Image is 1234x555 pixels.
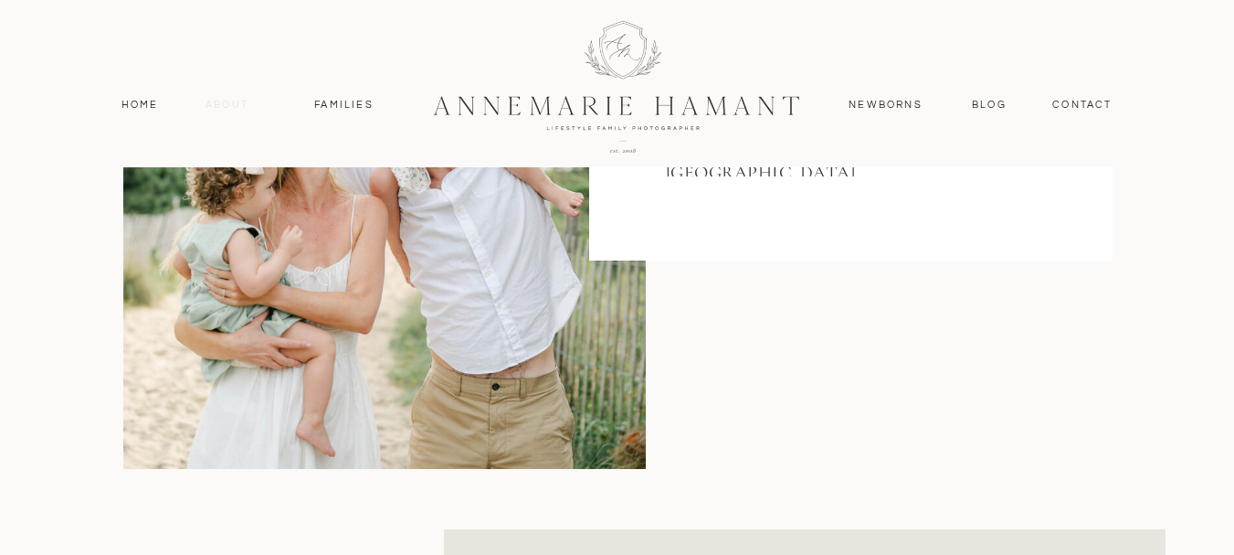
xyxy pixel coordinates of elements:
[303,97,385,113] a: Families
[968,97,1011,113] a: Blog
[1043,97,1123,113] a: contact
[201,97,254,113] a: About
[842,97,930,113] a: Newborns
[113,97,167,113] a: Home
